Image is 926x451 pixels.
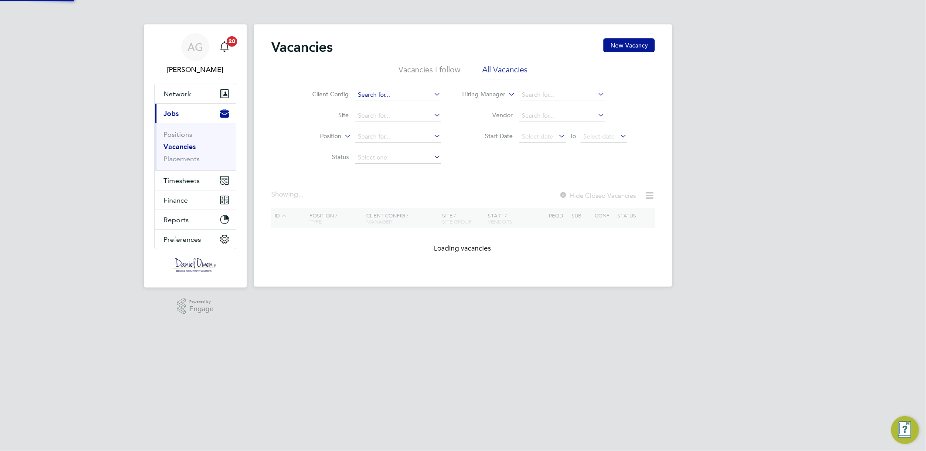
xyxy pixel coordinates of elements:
[189,298,214,305] span: Powered by
[463,132,513,140] label: Start Date
[163,235,201,244] span: Preferences
[559,191,636,200] label: Hide Closed Vacancies
[155,84,236,103] button: Network
[271,38,333,56] h2: Vacancies
[177,298,214,315] a: Powered byEngage
[298,190,303,199] span: ...
[271,190,305,199] div: Showing
[163,216,189,224] span: Reports
[519,89,605,101] input: Search for...
[163,90,191,98] span: Network
[355,152,441,164] input: Select one
[891,416,919,444] button: Engage Resource Center
[482,64,528,80] li: All Vacancies
[216,33,233,61] a: 20
[355,110,441,122] input: Search for...
[155,210,236,229] button: Reports
[463,111,513,119] label: Vendor
[227,36,237,47] span: 20
[154,258,236,272] a: Go to home page
[155,104,236,123] button: Jobs
[355,89,441,101] input: Search for...
[355,131,441,143] input: Search for...
[163,155,200,163] a: Placements
[584,132,615,140] span: Select date
[187,41,203,53] span: AG
[163,109,179,118] span: Jobs
[144,24,247,288] nav: Main navigation
[154,33,236,75] a: AG[PERSON_NAME]
[163,142,196,151] a: Vacancies
[398,64,460,80] li: Vacancies I follow
[299,111,349,119] label: Site
[292,132,342,141] label: Position
[163,196,188,204] span: Finance
[155,171,236,190] button: Timesheets
[155,230,236,249] button: Preferences
[522,132,554,140] span: Select date
[456,90,506,99] label: Hiring Manager
[163,130,192,139] a: Positions
[299,153,349,161] label: Status
[155,190,236,210] button: Finance
[299,90,349,98] label: Client Config
[519,110,605,122] input: Search for...
[163,176,200,185] span: Timesheets
[603,38,655,52] button: New Vacancy
[189,305,214,313] span: Engage
[155,123,236,170] div: Jobs
[174,258,217,272] img: danielowen-logo-retina.png
[154,64,236,75] span: Amy Garcia
[568,130,579,142] span: To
